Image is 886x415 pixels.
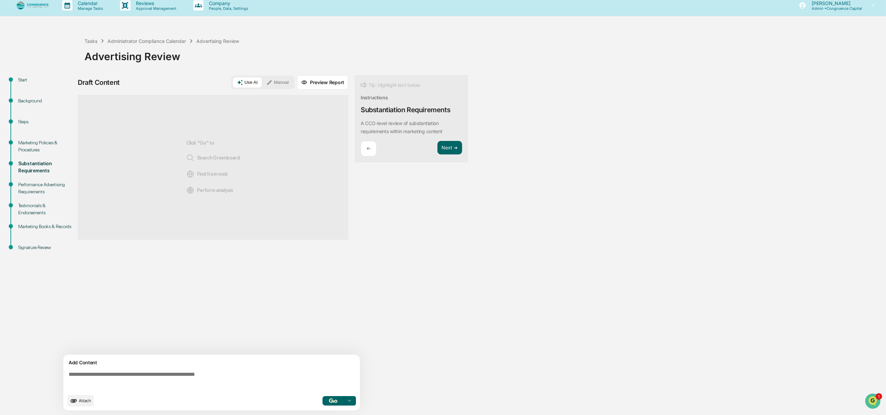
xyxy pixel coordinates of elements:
[72,0,106,6] p: Calendar
[806,6,862,11] p: Admin • Congruence Capital
[806,0,862,6] p: [PERSON_NAME]
[48,167,82,173] a: Powered byPylon
[30,52,111,58] div: Start new chat
[203,0,252,6] p: Company
[85,45,883,63] div: Advertising Review
[18,181,74,195] div: Performance Advertising Requirements
[56,92,58,97] span: •
[18,202,74,216] div: Testimonials & Endorsements
[18,76,74,83] div: Start
[262,77,293,88] button: Manual
[186,154,194,162] img: Search
[7,86,18,96] img: Jack Rasmussen
[18,97,74,104] div: Background
[85,38,97,44] div: Tasks
[186,154,240,162] span: Search Greenboard
[18,118,74,125] div: Steps
[4,148,45,161] a: 🔎Data Lookup
[18,244,74,251] div: Signature Review
[30,58,93,64] div: We're available if you need us!
[186,186,233,194] span: Perform analysis
[186,106,240,228] div: Click "Go" to
[16,1,49,10] img: logo
[4,136,46,148] a: 🖐️Preclearance
[329,398,337,403] img: Go
[322,396,344,406] button: Go
[72,6,106,11] p: Manage Tasks
[14,151,43,158] span: Data Lookup
[60,92,74,97] span: [DATE]
[60,110,74,116] span: [DATE]
[437,141,462,155] button: Next ➔
[56,138,84,145] span: Attestations
[49,139,54,144] div: 🗄️
[18,139,74,153] div: Marketing Policies & Procedures
[21,110,55,116] span: [PERSON_NAME]
[115,54,123,62] button: Start new chat
[14,52,26,64] img: 8933085812038_c878075ebb4cc5468115_72.jpg
[186,170,194,178] img: Web
[67,359,356,367] div: Add Content
[361,95,388,100] div: Instructions
[7,152,12,157] div: 🔎
[105,74,123,82] button: See all
[864,393,883,411] iframe: Open customer support
[203,6,252,11] p: People, Data, Settings
[366,145,371,152] p: ←
[130,6,180,11] p: Approval Management
[18,160,74,174] div: Substantiation Requirements
[361,106,450,114] div: Substantiation Requirements
[18,31,112,38] input: Clear
[7,75,43,80] div: Past conversations
[14,138,44,145] span: Preclearance
[7,139,12,144] div: 🖐️
[56,110,58,116] span: •
[297,75,348,90] button: Preview Report
[361,81,420,89] div: Tip: Highlight text below
[67,395,94,407] button: upload document
[186,186,194,194] img: Analysis
[361,120,442,134] p: A CCO-level review of substantiation requirements within marketing content
[186,170,228,178] span: Find from web
[18,223,74,230] div: Marketing Books & Records
[21,92,55,97] span: [PERSON_NAME]
[46,136,87,148] a: 🗄️Attestations
[14,111,19,116] img: 1746055101610-c473b297-6a78-478c-a979-82029cc54cd1
[7,14,123,25] p: How can we help?
[107,38,186,44] div: Administrator Compliance Calendar
[78,78,120,87] div: Draft Content
[14,92,19,98] img: 1746055101610-c473b297-6a78-478c-a979-82029cc54cd1
[7,104,18,115] img: Jack Rasmussen
[67,168,82,173] span: Pylon
[196,38,239,44] div: Advertising Review
[130,0,180,6] p: Reviews
[233,77,262,88] button: Use AI
[79,398,91,403] span: Attach
[7,52,19,64] img: 1746055101610-c473b297-6a78-478c-a979-82029cc54cd1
